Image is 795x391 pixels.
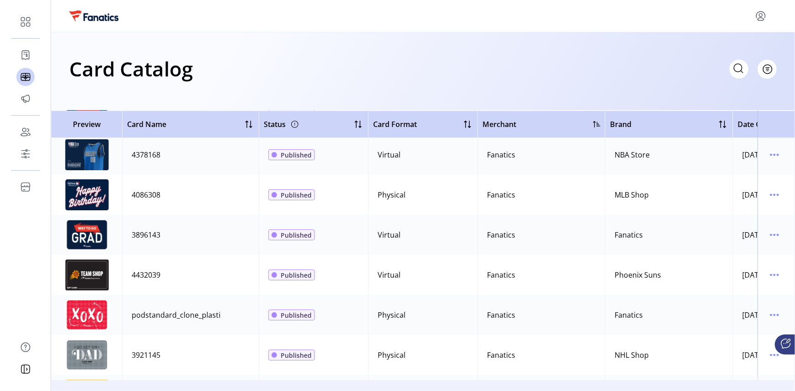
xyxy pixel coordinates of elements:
div: Fanatics [487,310,515,320]
div: 3921145 [132,350,160,361]
button: menu [754,9,768,23]
img: logo [69,10,118,21]
span: Published [281,310,312,320]
span: Published [281,190,312,200]
div: Virtual [378,269,400,280]
div: Fanatics [487,229,515,240]
span: Brand [610,119,631,130]
span: Published [281,270,312,280]
span: Date Created [738,119,783,130]
div: Physical [378,350,405,361]
div: 4086308 [132,189,160,200]
button: menu [767,228,782,242]
img: preview [64,139,110,170]
div: MLB Shop [615,189,649,200]
div: 4432039 [132,269,160,280]
h1: Card Catalog [69,53,193,85]
span: Published [281,150,312,160]
div: Fanatics [487,149,515,160]
div: NBA Store [615,149,650,160]
img: preview [64,259,110,290]
img: preview [64,219,110,250]
div: Physical [378,189,405,200]
button: menu [767,147,782,162]
div: Physical [378,310,405,320]
span: Preview [56,119,118,130]
div: 4378168 [132,149,160,160]
div: Status [264,117,300,132]
div: podstandard_clone_plasti [132,310,221,320]
div: Virtual [378,229,400,240]
div: Fanatics [615,310,643,320]
button: Filter Button [758,60,777,79]
button: menu [767,188,782,202]
img: preview [64,179,110,210]
input: Search [729,60,749,79]
div: Fanatics [487,269,515,280]
div: Virtual [378,149,400,160]
button: menu [767,308,782,322]
span: Published [281,230,312,240]
div: Fanatics [487,189,515,200]
button: menu [767,348,782,362]
img: preview [64,300,110,330]
span: Card Name [127,119,166,130]
span: Published [281,350,312,360]
span: Card Format [373,119,417,130]
div: 3896143 [132,229,160,240]
div: Fanatics [615,229,643,240]
div: Phoenix Suns [615,269,661,280]
div: NHL Shop [615,350,649,361]
div: Fanatics [487,350,515,361]
button: menu [767,268,782,282]
span: Merchant [482,119,516,130]
img: preview [64,340,110,371]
